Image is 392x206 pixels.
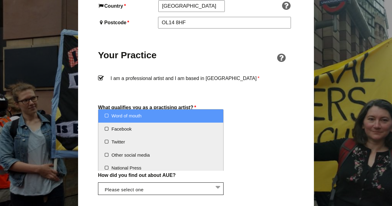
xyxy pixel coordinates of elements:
[98,2,157,10] label: Country
[98,109,223,123] li: Word of mouth
[98,135,223,149] li: Twitter
[98,74,294,93] label: I am a professional artist and I am based in [GEOGRAPHIC_DATA]
[98,103,294,112] label: What qualifies you as a practising artist?
[98,123,223,136] li: Facebook
[98,149,223,162] li: Other social media
[98,18,157,27] label: Postcode
[98,162,223,175] li: National Press
[98,171,294,179] label: How did you find out about AUE?
[98,49,157,61] h2: Your Practice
